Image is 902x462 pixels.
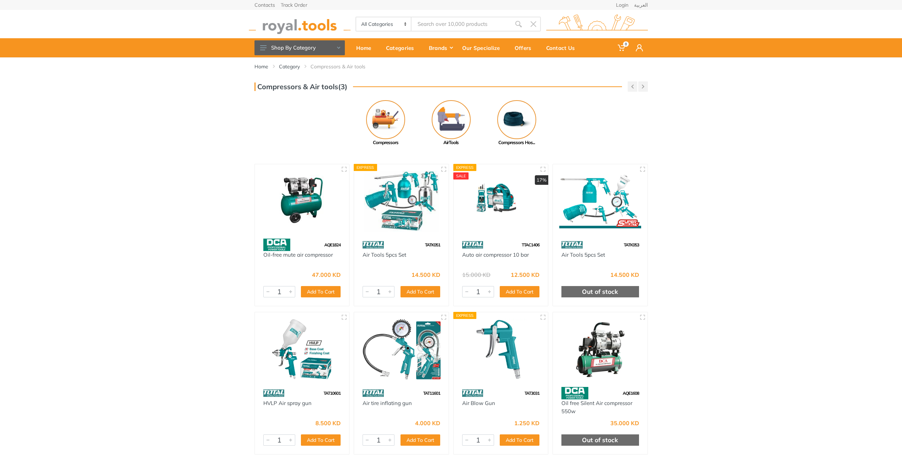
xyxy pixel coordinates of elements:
h3: Compressors & Air tools(3) [254,82,347,91]
a: Air Blow Gun [462,400,495,406]
div: 1.250 KD [514,420,539,426]
div: 47.000 KD [312,272,341,278]
input: Site search [411,17,511,32]
div: 35.000 KD [610,420,639,426]
img: Royal Tools - Air tire inflating gun [360,319,442,380]
span: TTAC1406 [522,242,539,247]
a: Track Order [281,2,307,7]
div: Brands [424,40,457,55]
a: Offers [510,38,541,57]
span: TAT10601 [324,390,341,396]
nav: breadcrumb [254,63,648,70]
img: 86.webp [462,239,483,251]
div: Our Specialize [457,40,510,55]
div: 14.500 KD [411,272,440,278]
button: Add To Cart [301,286,341,297]
a: Air tire inflating gun [363,400,412,406]
a: Compressors Hos... [484,100,549,146]
div: Contact Us [541,40,585,55]
span: 0 [623,41,629,47]
a: 0 [613,38,631,57]
a: Compressors [353,100,418,146]
a: Oil free Silent Air compressor 550w [561,400,632,415]
img: 86.webp [363,387,384,399]
div: Express [354,164,377,171]
img: 86.webp [561,239,583,251]
div: Compressors [353,139,418,146]
img: Royal Tools - Air Tools 5pcs Set [559,171,641,232]
img: royal.tools Logo [546,15,648,34]
img: Royal Tools - HVLP Air spray gun [261,319,343,380]
img: 58.webp [263,239,290,251]
img: 86.webp [462,387,483,399]
div: 4.000 KD [415,420,440,426]
img: 58.webp [561,387,588,399]
div: AirTools [418,139,484,146]
a: Oil-free mute air compressor [263,251,333,258]
div: 12.500 KD [511,272,539,278]
img: Royal Tools - Air Tools 5pcs Set [360,171,442,232]
img: Royal - AirTools [432,100,471,139]
div: Compressors Hos... [484,139,549,146]
a: Contacts [254,2,275,7]
img: royal.tools Logo [249,15,351,34]
span: AQE1824 [324,242,341,247]
a: Air Tools 5pcs Set [561,251,605,258]
a: Our Specialize [457,38,510,57]
a: Login [616,2,628,7]
button: Add To Cart [500,434,539,446]
button: Add To Cart [400,434,440,446]
div: 8.500 KD [315,420,341,426]
span: AQE1608 [623,390,639,396]
img: 86.webp [363,239,384,251]
div: Offers [510,40,541,55]
button: Add To Cart [301,434,341,446]
div: Express [453,164,477,171]
img: Royal Tools - Air Blow Gun [460,319,542,380]
a: HVLP Air spray gun [263,400,312,406]
a: Home [351,38,381,57]
select: Category [356,17,412,31]
div: SALE [453,172,469,179]
img: Royal - Compressors Hose & Fitting [497,100,536,139]
div: 15.000 KD [462,272,491,278]
div: Home [351,40,381,55]
span: TAT11601 [423,390,440,396]
a: Categories [381,38,424,57]
div: 17% [535,175,548,185]
button: Shop By Category [254,40,345,55]
a: Home [254,63,268,70]
div: Categories [381,40,424,55]
span: TATK053 [624,242,639,247]
a: Air Tools 5pcs Set [363,251,406,258]
img: Royal Tools - Oil free Silent Air compressor 550w [559,319,641,380]
img: Royal Tools - Oil-free mute air compressor [261,171,343,232]
a: العربية [634,2,648,7]
a: Contact Us [541,38,585,57]
div: Express [453,312,477,319]
img: 86.webp [263,387,285,399]
button: Add To Cart [400,286,440,297]
div: 14.500 KD [610,272,639,278]
img: Royal - Compressors [366,100,405,139]
a: AirTools [418,100,484,146]
button: Add To Cart [500,286,539,297]
li: Compressors & Air tools [310,63,376,70]
a: Auto air compressor 10 bar [462,251,529,258]
span: TATK051 [425,242,440,247]
a: Category [279,63,300,70]
span: TAT3031 [525,390,539,396]
div: Out of stock [561,434,639,446]
img: Royal Tools - Auto air compressor 10 bar [460,171,542,232]
div: Out of stock [561,286,639,297]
